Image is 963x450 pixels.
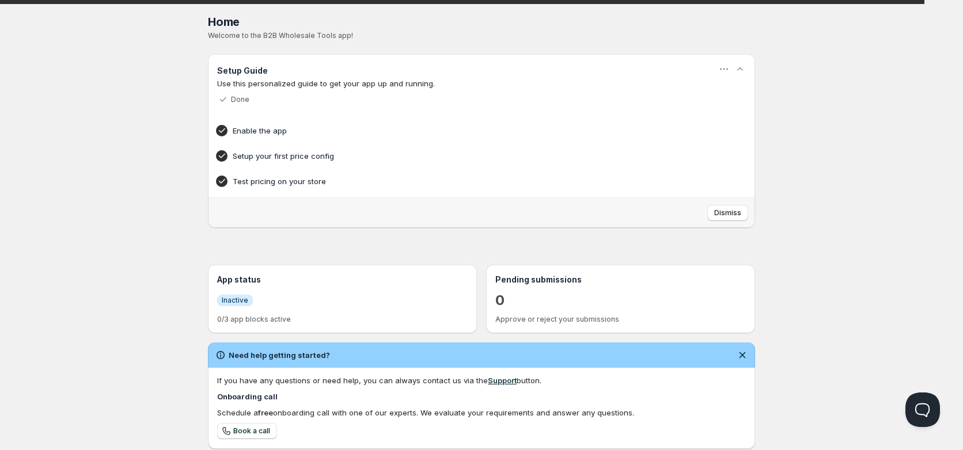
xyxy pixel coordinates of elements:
h4: Enable the app [233,125,695,136]
button: Dismiss notification [734,347,750,363]
p: Approve or reject your submissions [495,315,746,324]
p: 0/3 app blocks active [217,315,468,324]
span: Dismiss [714,208,741,218]
h4: Setup your first price config [233,150,695,162]
h4: Onboarding call [217,391,746,402]
h3: App status [217,274,468,285]
div: If you have any questions or need help, you can always contact us via the button. [217,375,746,386]
h2: Need help getting started? [229,349,330,361]
a: 0 [495,291,505,310]
div: Schedule a onboarding call with one of our experts. We evaluate your requirements and answer any ... [217,407,746,418]
a: Support [488,376,517,385]
span: Inactive [222,296,248,305]
h3: Setup Guide [217,65,268,77]
h3: Pending submissions [495,274,746,285]
a: Book a call [217,423,277,439]
h4: Test pricing on your store [233,176,695,187]
button: Dismiss [707,205,748,221]
span: Book a call [233,426,270,436]
iframe: Help Scout Beacon - Open [905,392,940,427]
a: InfoInactive [217,294,253,306]
p: Done [231,95,249,104]
p: Use this personalized guide to get your app up and running. [217,78,746,89]
p: Welcome to the B2B Wholesale Tools app! [208,31,755,40]
b: free [258,408,273,417]
span: Home [208,15,240,29]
